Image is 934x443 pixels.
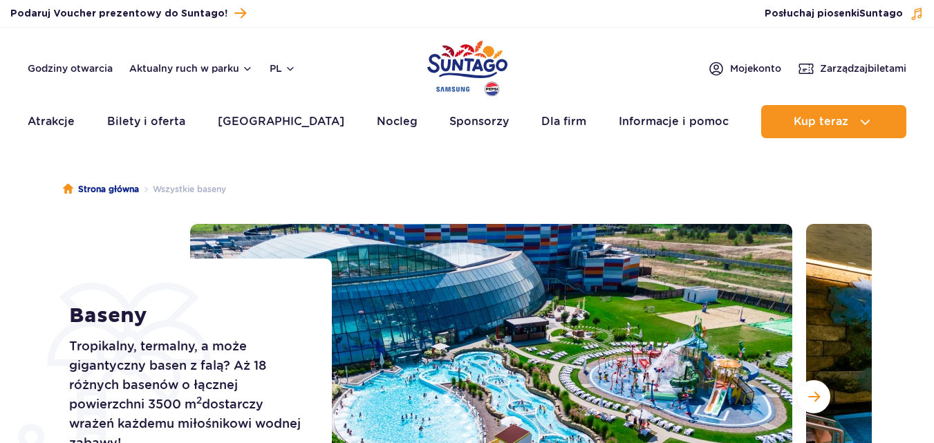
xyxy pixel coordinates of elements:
span: Zarządzaj biletami [820,62,906,75]
h1: Baseny [69,303,301,328]
span: Podaruj Voucher prezentowy do Suntago! [10,7,227,21]
a: Bilety i oferta [107,105,185,138]
sup: 2 [196,395,202,406]
a: Dla firm [541,105,586,138]
button: Kup teraz [761,105,906,138]
a: Podaruj Voucher prezentowy do Suntago! [10,4,246,23]
a: Informacje i pomoc [619,105,729,138]
button: Posłuchaj piosenkiSuntago [765,7,924,21]
span: Posłuchaj piosenki [765,7,903,21]
a: Strona główna [63,182,139,196]
a: Godziny otwarcia [28,62,113,75]
a: Mojekonto [708,60,781,77]
a: Atrakcje [28,105,75,138]
a: [GEOGRAPHIC_DATA] [218,105,344,138]
a: Zarządzajbiletami [798,60,906,77]
a: Nocleg [377,105,418,138]
span: Suntago [859,9,903,19]
span: Kup teraz [794,115,848,128]
li: Wszystkie baseny [139,182,226,196]
span: Moje konto [730,62,781,75]
a: Park of Poland [427,35,507,98]
button: Następny slajd [797,380,830,413]
a: Sponsorzy [449,105,509,138]
button: Aktualny ruch w parku [129,63,253,74]
button: pl [270,62,296,75]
